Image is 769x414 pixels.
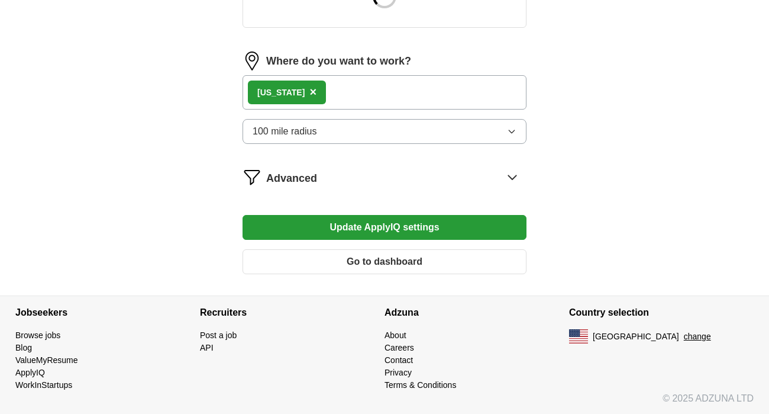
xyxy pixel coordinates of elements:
[15,380,72,390] a: WorkInStartups
[243,215,526,240] button: Update ApplyIQ settings
[15,343,32,352] a: Blog
[309,84,316,101] button: ×
[266,53,411,69] label: Where do you want to work?
[243,52,261,70] img: location.png
[15,330,60,340] a: Browse jobs
[384,330,406,340] a: About
[243,249,526,274] button: Go to dashboard
[15,355,78,365] a: ValueMyResume
[266,171,317,187] span: Advanced
[200,330,237,340] a: Post a job
[593,330,679,343] span: [GEOGRAPHIC_DATA]
[569,296,754,329] h4: Country selection
[384,380,456,390] a: Terms & Conditions
[309,85,316,98] span: ×
[257,86,305,99] div: [US_STATE]
[243,119,526,144] button: 100 mile radius
[15,368,45,377] a: ApplyIQ
[253,124,317,139] span: 100 mile radius
[569,329,588,344] img: US flag
[384,368,412,377] a: Privacy
[684,330,711,343] button: change
[200,343,214,352] a: API
[243,168,261,187] img: filter
[384,355,413,365] a: Contact
[384,343,414,352] a: Careers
